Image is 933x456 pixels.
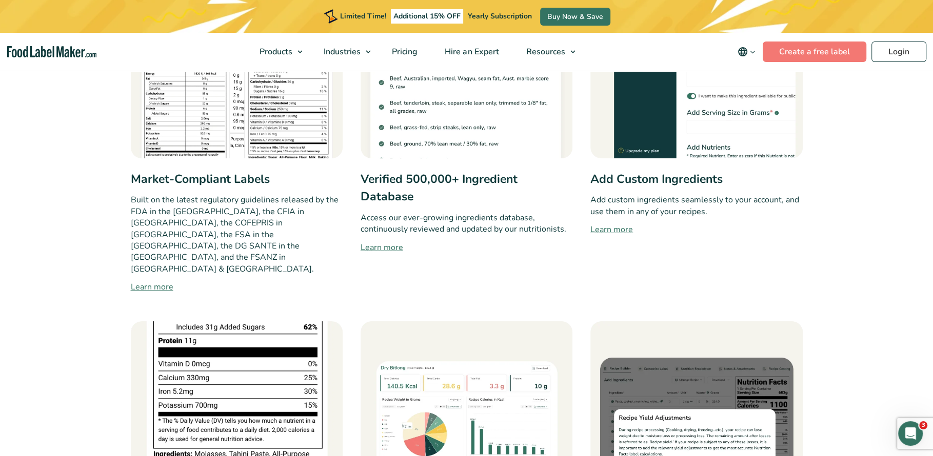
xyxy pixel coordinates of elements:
[431,33,510,71] a: Hire an Expert
[871,42,926,62] a: Login
[523,46,566,57] span: Resources
[256,46,293,57] span: Products
[391,9,463,24] span: Additional 15% OFF
[898,421,923,446] iframe: Intercom live chat
[131,194,343,275] p: Built on the latest regulatory guidelines released by the FDA in the [GEOGRAPHIC_DATA], the CFIA ...
[246,33,308,71] a: Products
[590,171,802,189] h3: Add Custom Ingredients
[321,46,362,57] span: Industries
[340,11,386,21] span: Limited Time!
[131,171,343,189] h3: Market-Compliant Labels
[131,281,343,293] a: Learn more
[361,171,572,206] h3: Verified 500,000+ Ingredient Database
[379,33,429,71] a: Pricing
[540,8,610,26] a: Buy Now & Save
[442,46,500,57] span: Hire an Expert
[590,194,802,217] p: Add custom ingredients seamlessly to your account, and use them in any of your recipes.
[763,42,866,62] a: Create a free label
[310,33,376,71] a: Industries
[361,212,572,235] p: Access our ever-growing ingredients database, continuously reviewed and updated by our nutritioni...
[389,46,419,57] span: Pricing
[361,241,572,254] a: Learn more
[919,421,927,429] span: 3
[512,33,580,71] a: Resources
[468,11,532,21] span: Yearly Subscription
[590,223,802,236] a: Learn more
